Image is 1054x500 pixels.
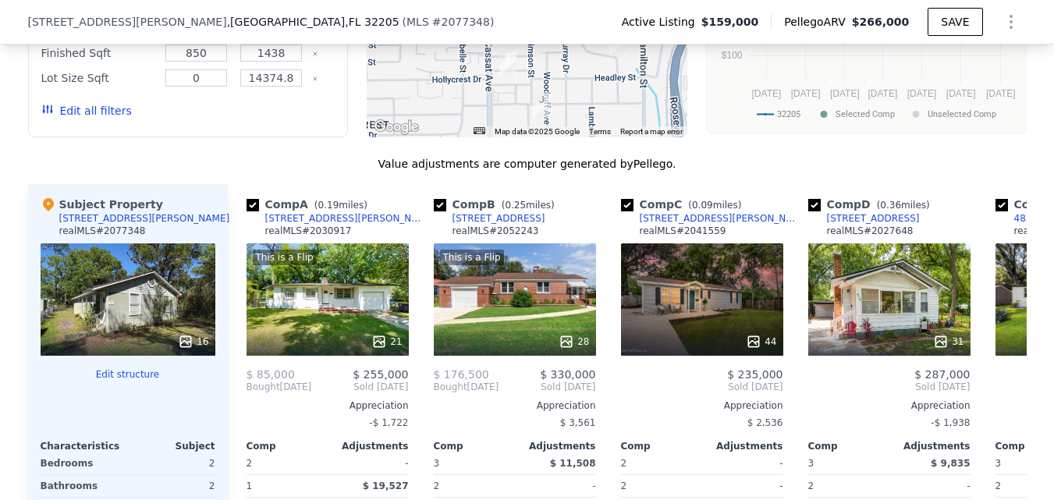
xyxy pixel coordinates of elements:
[434,381,467,393] span: Bought
[247,381,312,393] div: [DATE]
[995,6,1027,37] button: Show Options
[808,212,920,225] a: [STREET_ADDRESS]
[620,127,683,136] a: Report a map error
[621,399,783,412] div: Appreciation
[705,452,783,474] div: -
[452,225,539,237] div: realMLS # 2052243
[371,334,402,349] div: 21
[131,475,215,497] div: 2
[533,92,550,119] div: 1306 Woodruff Ave
[227,14,399,30] span: , [GEOGRAPHIC_DATA]
[928,109,996,119] text: Unselected Comp
[499,50,516,76] div: 4836 Louisa Ter
[505,200,526,211] span: 0.25
[827,212,920,225] div: [STREET_ADDRESS]
[640,212,802,225] div: [STREET_ADDRESS][PERSON_NAME]
[41,67,156,89] div: Lot Size Sqft
[434,381,499,393] div: [DATE]
[318,200,339,211] span: 0.19
[434,458,440,469] span: 3
[312,51,318,57] button: Clear
[440,250,504,265] div: This is a Flip
[946,88,975,99] text: [DATE]
[434,440,515,452] div: Comp
[247,399,409,412] div: Appreciation
[889,440,971,452] div: Adjustments
[622,14,701,30] span: Active Listing
[59,225,146,237] div: realMLS # 2077348
[363,480,409,491] span: $ 19,527
[369,417,408,428] span: -$ 1,722
[621,458,627,469] span: 2
[432,16,490,28] span: # 2077348
[345,16,399,28] span: , FL 32205
[621,212,802,225] a: [STREET_ADDRESS][PERSON_NAME]
[682,200,747,211] span: ( miles)
[914,368,970,381] span: $ 287,000
[434,197,561,212] div: Comp B
[312,76,318,82] button: Clear
[406,16,429,28] span: MLS
[621,440,702,452] div: Comp
[721,50,742,61] text: $100
[852,16,910,28] span: $266,000
[705,475,783,497] div: -
[371,117,422,137] a: Open this area in Google Maps (opens a new window)
[560,417,596,428] span: $ 3,561
[353,368,408,381] span: $ 255,000
[434,368,489,381] span: $ 176,500
[41,368,215,381] button: Edit structure
[41,475,125,497] div: Bathrooms
[41,197,163,212] div: Subject Property
[702,440,783,452] div: Adjustments
[434,212,545,225] a: [STREET_ADDRESS]
[701,14,759,30] span: $159,000
[128,440,215,452] div: Subject
[247,440,328,452] div: Comp
[868,88,897,99] text: [DATE]
[540,368,595,381] span: $ 330,000
[931,417,970,428] span: -$ 1,938
[518,475,596,497] div: -
[474,127,484,134] button: Keyboard shortcuts
[265,212,428,225] div: [STREET_ADDRESS][PERSON_NAME][PERSON_NAME]
[28,156,1027,172] div: Value adjustments are computer generated by Pellego .
[59,212,230,225] div: [STREET_ADDRESS][PERSON_NAME]
[495,127,580,136] span: Map data ©2025 Google
[328,440,409,452] div: Adjustments
[499,381,595,393] span: Sold [DATE]
[589,127,611,136] a: Terms (opens in new tab)
[247,197,374,212] div: Comp A
[692,200,713,211] span: 0.09
[790,88,820,99] text: [DATE]
[829,88,859,99] text: [DATE]
[247,212,428,225] a: [STREET_ADDRESS][PERSON_NAME][PERSON_NAME]
[808,458,814,469] span: 3
[621,197,748,212] div: Comp C
[41,452,125,474] div: Bedrooms
[827,225,914,237] div: realMLS # 2027648
[907,88,936,99] text: [DATE]
[403,14,495,30] div: ( )
[928,8,982,36] button: SAVE
[559,334,589,349] div: 28
[808,440,889,452] div: Comp
[247,368,295,381] span: $ 85,000
[434,475,512,497] div: 2
[808,399,971,412] div: Appreciation
[371,117,422,137] img: Google
[985,88,1015,99] text: [DATE]
[808,475,886,497] div: 2
[131,452,215,474] div: 2
[871,200,936,211] span: ( miles)
[265,225,352,237] div: realMLS # 2030917
[621,475,699,497] div: 2
[41,440,128,452] div: Characteristics
[41,42,156,64] div: Finished Sqft
[311,381,408,393] span: Sold [DATE]
[247,381,280,393] span: Bought
[434,399,596,412] div: Appreciation
[308,200,374,211] span: ( miles)
[28,14,227,30] span: [STREET_ADDRESS][PERSON_NAME]
[808,197,936,212] div: Comp D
